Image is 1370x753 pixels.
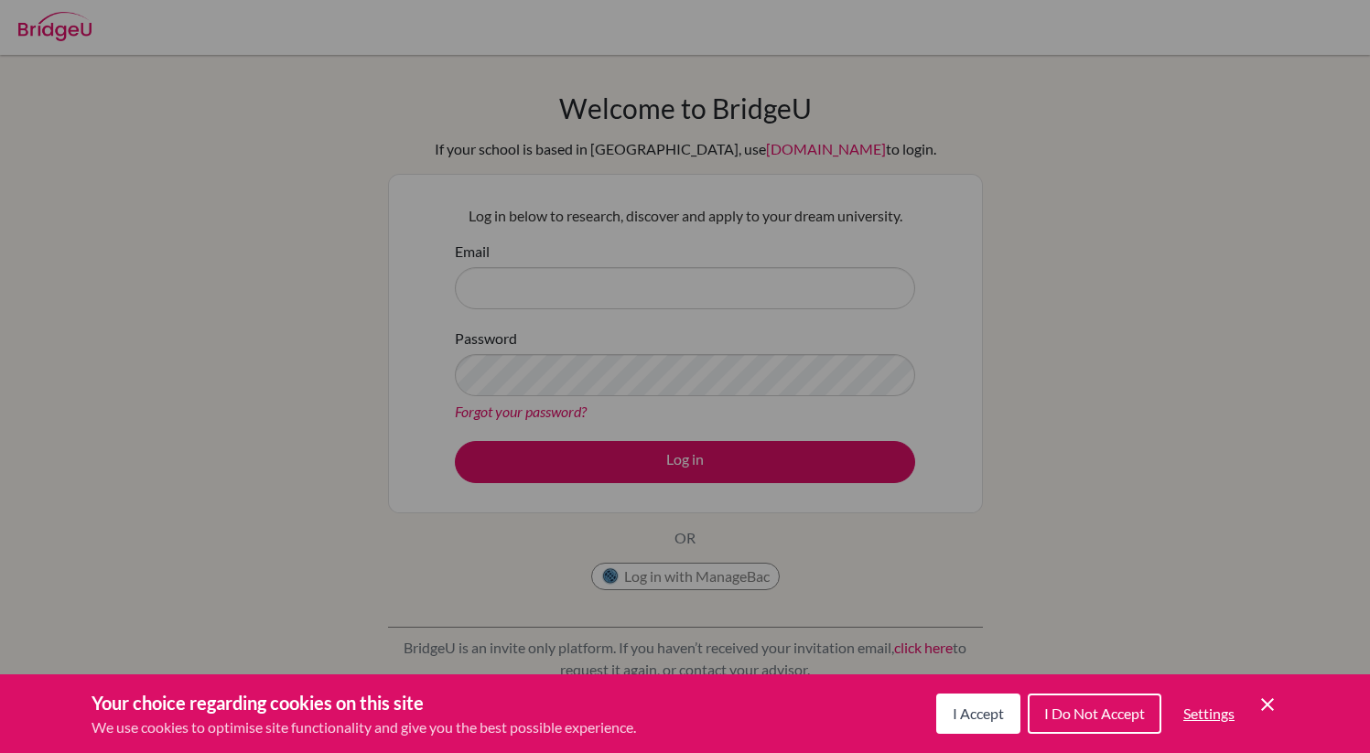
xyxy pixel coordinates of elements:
button: I Do Not Accept [1028,694,1161,734]
button: Save and close [1257,694,1278,715]
span: Settings [1183,705,1235,722]
button: Settings [1169,695,1249,732]
button: I Accept [936,694,1020,734]
p: We use cookies to optimise site functionality and give you the best possible experience. [92,716,636,738]
span: I Do Not Accept [1044,705,1145,722]
h3: Your choice regarding cookies on this site [92,689,636,716]
span: I Accept [953,705,1004,722]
